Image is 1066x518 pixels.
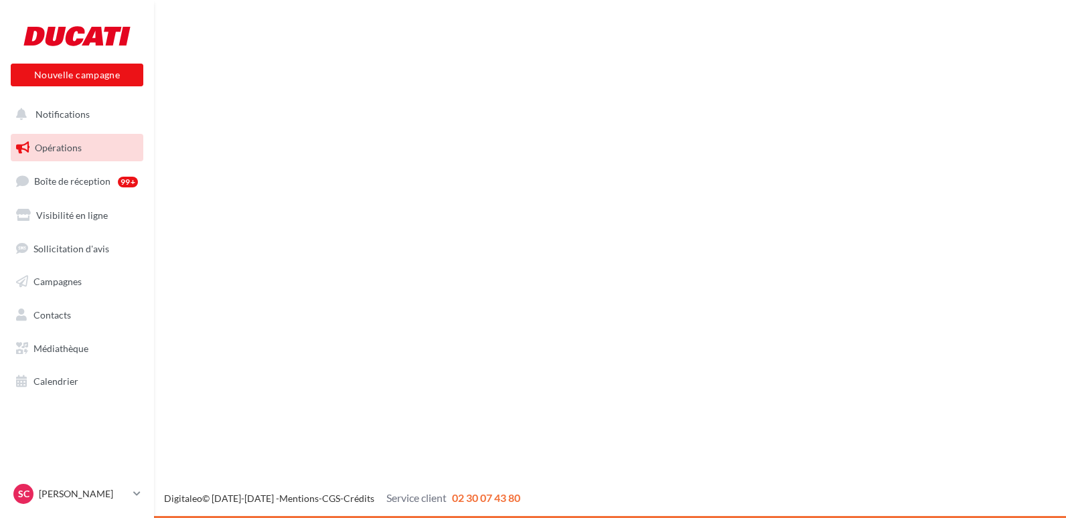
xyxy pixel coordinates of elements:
button: Nouvelle campagne [11,64,143,86]
a: Crédits [344,493,374,504]
a: Digitaleo [164,493,202,504]
a: CGS [322,493,340,504]
span: Médiathèque [33,343,88,354]
button: Notifications [8,100,141,128]
a: Campagnes [8,268,146,296]
a: Sollicitation d'avis [8,235,146,263]
span: Sollicitation d'avis [33,242,109,254]
p: [PERSON_NAME] [39,487,128,501]
span: Campagnes [33,276,82,287]
span: Notifications [35,108,90,120]
a: Boîte de réception99+ [8,167,146,195]
a: Mentions [279,493,319,504]
span: Service client [386,491,447,504]
span: Boîte de réception [34,175,110,187]
div: 99+ [118,177,138,187]
span: Calendrier [33,375,78,387]
span: SC [18,487,29,501]
span: © [DATE]-[DATE] - - - [164,493,520,504]
span: 02 30 07 43 80 [452,491,520,504]
span: Opérations [35,142,82,153]
a: Calendrier [8,367,146,396]
a: Visibilité en ligne [8,201,146,230]
a: Contacts [8,301,146,329]
a: SC [PERSON_NAME] [11,481,143,507]
span: Visibilité en ligne [36,209,108,221]
a: Médiathèque [8,335,146,363]
span: Contacts [33,309,71,321]
a: Opérations [8,134,146,162]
